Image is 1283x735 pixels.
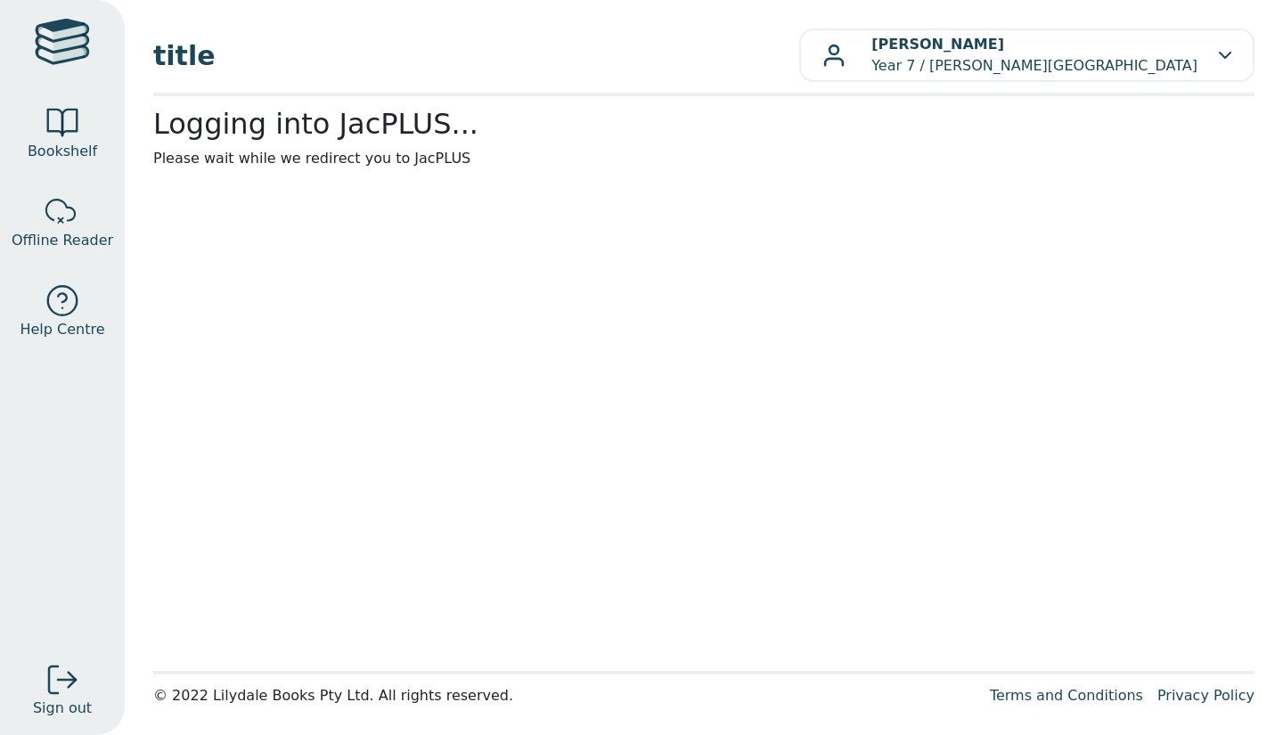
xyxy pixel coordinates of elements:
span: Offline Reader [12,230,113,251]
b: [PERSON_NAME] [871,36,1004,53]
a: Privacy Policy [1157,687,1254,704]
div: © 2022 Lilydale Books Pty Ltd. All rights reserved. [153,685,976,706]
a: Terms and Conditions [990,687,1143,704]
span: Help Centre [20,319,104,340]
button: [PERSON_NAME]Year 7 / [PERSON_NAME][GEOGRAPHIC_DATA] [799,29,1254,82]
span: Sign out [33,698,92,719]
h2: Logging into JacPLUS... [153,107,1254,141]
p: Year 7 / [PERSON_NAME][GEOGRAPHIC_DATA] [871,34,1197,77]
span: title [153,36,799,76]
span: Bookshelf [28,141,97,162]
p: Please wait while we redirect you to JacPLUS [153,148,1254,169]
